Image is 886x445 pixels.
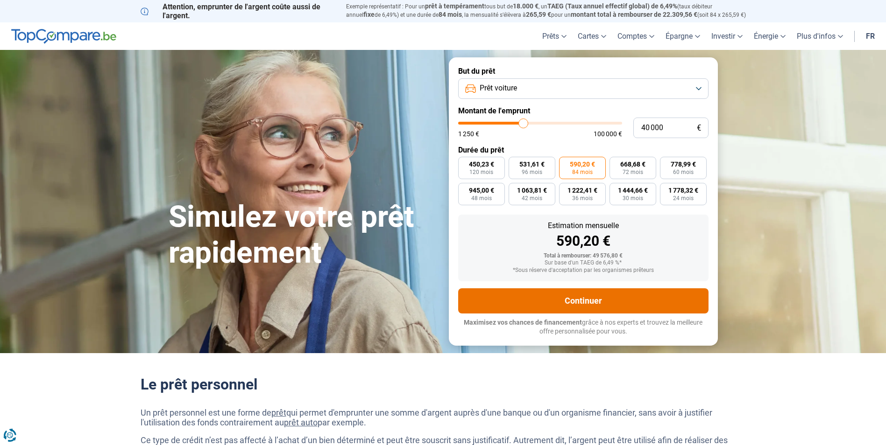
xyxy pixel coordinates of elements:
span: 1 250 € [458,131,479,137]
span: 590,20 € [570,161,595,167]
label: But du prêt [458,67,709,76]
span: 450,23 € [469,161,494,167]
span: 24 mois [673,195,694,201]
a: prêt [271,408,286,417]
p: grâce à nos experts et trouvez la meilleure offre personnalisée pour vous. [458,318,709,336]
a: Comptes [612,22,660,50]
span: 1 222,41 € [567,187,597,194]
span: 531,61 € [519,161,545,167]
label: Montant de l'emprunt [458,106,709,115]
span: 265,59 € [526,11,551,18]
div: 590,20 € [466,234,701,248]
span: TAEG (Taux annuel effectif global) de 6,49% [547,2,677,10]
a: prêt auto [284,417,318,427]
span: 42 mois [522,195,542,201]
a: Prêts [537,22,572,50]
h1: Simulez votre prêt rapidement [169,199,438,271]
span: Prêt voiture [480,83,517,93]
div: Total à rembourser: 49 576,80 € [466,253,701,259]
a: Épargne [660,22,706,50]
span: 778,99 € [671,161,696,167]
p: Exemple représentatif : Pour un tous but de , un (taux débiteur annuel de 6,49%) et une durée de ... [346,2,746,19]
span: montant total à rembourser de 22.309,56 € [571,11,697,18]
label: Durée du prêt [458,146,709,154]
span: 84 mois [439,11,462,18]
span: 96 mois [522,169,542,175]
span: 60 mois [673,169,694,175]
img: TopCompare [11,29,116,44]
span: 668,68 € [620,161,645,167]
span: prêt à tempérament [425,2,484,10]
a: fr [860,22,880,50]
span: € [697,124,701,132]
span: 945,00 € [469,187,494,194]
a: Cartes [572,22,612,50]
div: *Sous réserve d'acceptation par les organismes prêteurs [466,267,701,274]
span: 36 mois [572,195,593,201]
span: 1 063,81 € [517,187,547,194]
span: 120 mois [469,169,493,175]
span: 1 778,32 € [668,187,698,194]
span: fixe [363,11,375,18]
span: 84 mois [572,169,593,175]
span: Maximisez vos chances de financement [464,319,582,326]
a: Plus d'infos [791,22,849,50]
span: 1 444,66 € [618,187,648,194]
div: Estimation mensuelle [466,222,701,229]
button: Continuer [458,288,709,313]
div: Sur base d'un TAEG de 6,49 %* [466,260,701,266]
a: Investir [706,22,748,50]
span: 72 mois [623,169,643,175]
span: 18.000 € [513,2,539,10]
p: Attention, emprunter de l'argent coûte aussi de l'argent. [141,2,335,20]
span: 100 000 € [594,131,622,137]
button: Prêt voiture [458,78,709,99]
p: Un prêt personnel est une forme de qui permet d'emprunter une somme d'argent auprès d'une banque ... [141,408,746,428]
span: 48 mois [471,195,492,201]
a: Énergie [748,22,791,50]
span: 30 mois [623,195,643,201]
h2: Le prêt personnel [141,375,746,393]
